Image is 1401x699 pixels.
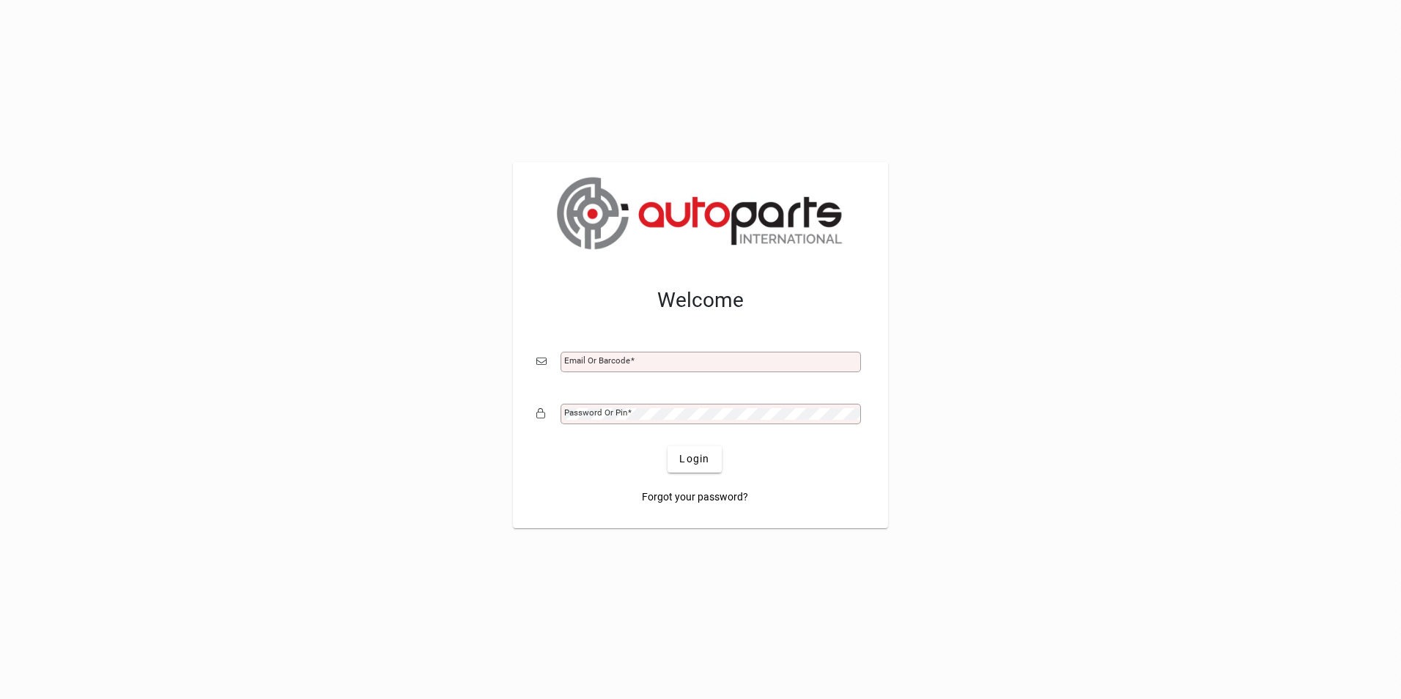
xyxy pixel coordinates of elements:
[679,451,709,467] span: Login
[642,489,748,505] span: Forgot your password?
[636,484,754,511] a: Forgot your password?
[536,288,865,313] h2: Welcome
[564,407,627,418] mat-label: Password or Pin
[564,355,630,366] mat-label: Email or Barcode
[668,446,721,473] button: Login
